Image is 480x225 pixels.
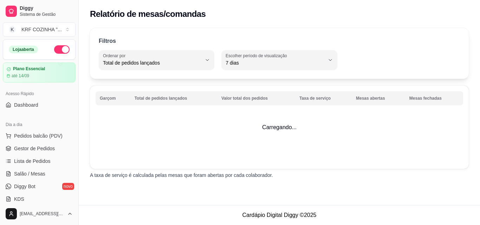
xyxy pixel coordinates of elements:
[3,168,76,179] a: Salão / Mesas
[3,181,76,192] a: Diggy Botnovo
[99,37,116,45] p: Filtros
[13,66,45,72] article: Plano Essencial
[90,86,469,169] td: Carregando...
[20,5,73,12] span: Diggy
[54,45,70,54] button: Alterar Status
[12,73,29,79] article: até 14/09
[14,170,45,177] span: Salão / Mesas
[79,205,480,225] footer: Cardápio Digital Diggy © 2025
[20,12,73,17] span: Sistema de Gestão
[99,50,214,70] button: Ordenar porTotal de pedidos lançados
[21,26,62,33] div: KRF COZINHA " ...
[14,101,38,108] span: Dashboard
[90,172,469,179] p: A taxa de serviço é calculada pelas mesas que foram abertas por cada colaborador.
[9,26,16,33] span: K
[3,88,76,99] div: Acesso Rápido
[3,205,76,222] button: [EMAIL_ADDRESS][DOMAIN_NAME]
[3,130,76,141] button: Pedidos balcão (PDV)
[3,22,76,37] button: Select a team
[3,155,76,167] a: Lista de Pedidos
[3,143,76,154] a: Gestor de Pedidos
[14,158,51,165] span: Lista de Pedidos
[14,132,63,139] span: Pedidos balcão (PDV)
[14,145,55,152] span: Gestor de Pedidos
[14,183,35,190] span: Diggy Bot
[226,59,324,66] span: 7 dias
[20,211,64,217] span: [EMAIL_ADDRESS][DOMAIN_NAME]
[90,8,206,20] h2: Relatório de mesas/comandas
[3,119,76,130] div: Dia a dia
[3,99,76,111] a: Dashboard
[103,59,202,66] span: Total de pedidos lançados
[3,3,76,20] a: DiggySistema de Gestão
[9,46,38,53] div: Loja aberta
[221,50,337,70] button: Escolher período de visualização7 dias
[3,62,76,82] a: Plano Essencialaté 14/09
[14,196,24,203] span: KDS
[3,193,76,205] a: KDS
[226,53,289,59] label: Escolher período de visualização
[103,53,128,59] label: Ordenar por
